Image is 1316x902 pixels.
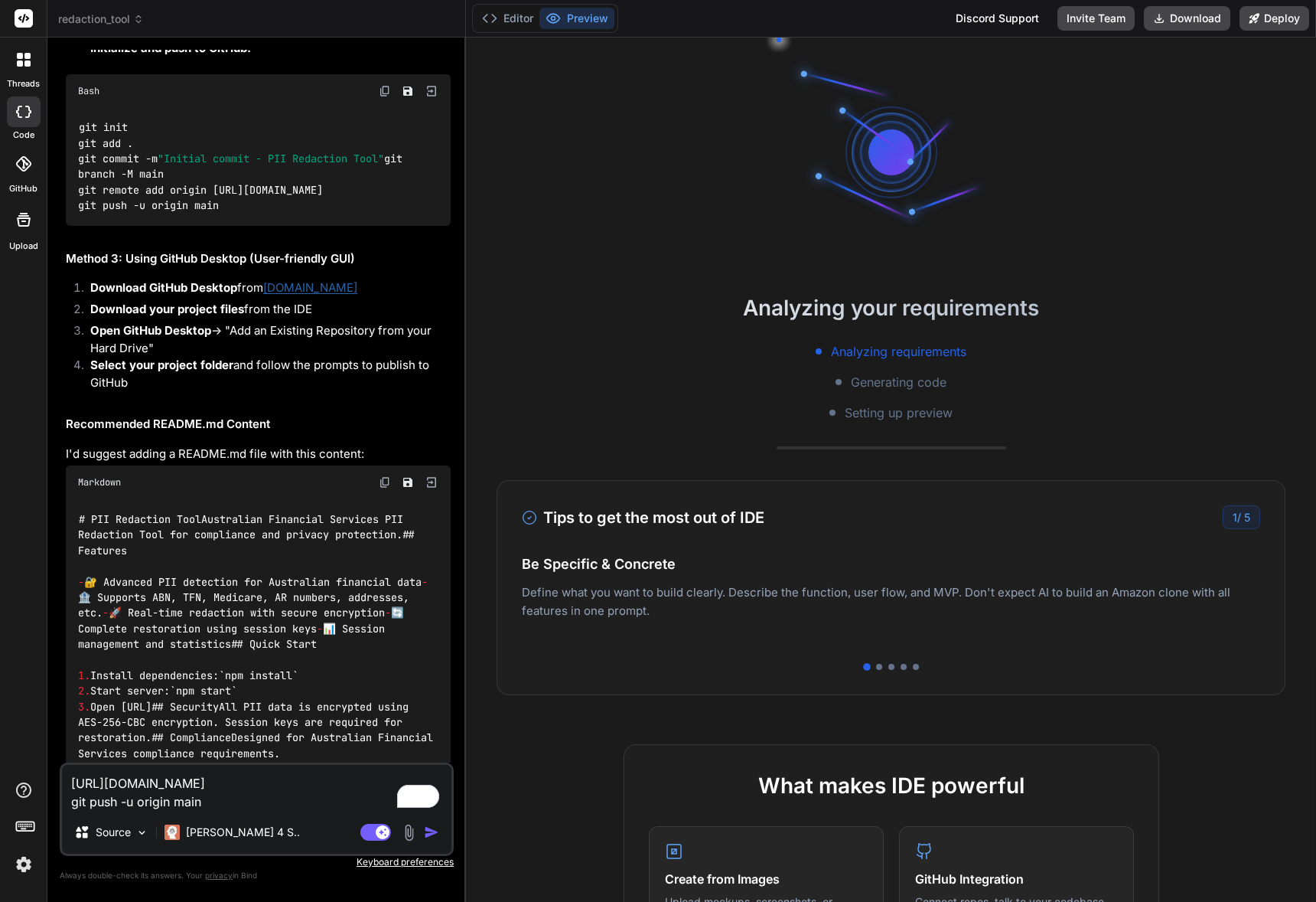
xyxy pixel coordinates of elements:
[539,8,614,29] button: Preview
[96,825,131,840] p: Source
[103,606,109,620] span: -
[90,358,233,372] strong: Select your project folder
[164,825,180,840] img: Claude 4 Sonnet
[135,826,148,839] img: Pick Models
[424,825,439,840] img: icon
[78,357,451,391] li: and follow the prompts to publish to GitHub
[379,476,391,489] img: copy
[397,472,419,493] button: Save file
[11,851,37,877] img: settings
[78,700,90,714] span: 3.
[219,668,298,682] span: `npm install`
[58,11,144,27] span: redaction_tool
[79,512,201,526] span: # PII Redaction Tool
[845,404,953,422] span: Setting up preview
[649,770,1134,802] h2: What makes IDE powerful
[665,870,868,888] h4: Create from Images
[915,870,1118,888] h4: GitHub Integration
[9,240,38,253] label: Upload
[476,8,539,29] button: Editor
[78,476,121,489] span: Markdown
[422,575,428,589] span: -
[1233,511,1237,524] span: 1
[263,280,357,295] a: [DOMAIN_NAME]
[78,279,451,301] li: from
[231,637,317,651] span: ## Quick Start
[78,85,99,97] span: Bash
[851,373,946,391] span: Generating code
[400,824,418,842] img: attachment
[397,80,419,102] button: Save file
[379,85,391,97] img: copy
[205,871,233,880] span: privacy
[317,622,323,636] span: -
[78,301,451,322] li: from the IDE
[78,575,84,589] span: -
[60,856,454,868] p: Keyboard preferences
[1223,505,1260,529] div: /
[1239,6,1309,31] button: Deploy
[1057,6,1135,31] button: Invite Team
[158,152,384,165] span: "Initial commit - PII Redaction Tool"
[78,119,409,214] code: git init git add . git commit -m git branch -M main git remote add origin [URL][DOMAIN_NAME] git ...
[78,685,90,698] span: 2.
[7,77,40,90] label: threads
[466,292,1316,324] h2: Analyzing your requirements
[60,868,454,883] p: Always double-check its answers. Your in Bind
[90,41,251,55] strong: Initialize and push to GitHub:
[831,342,966,361] span: Analyzing requirements
[170,685,237,698] span: `npm start`
[151,731,231,745] span: ## Compliance
[425,84,438,98] img: Open in Browser
[425,476,438,489] img: Open in Browser
[522,506,764,529] h3: Tips to get the most out of IDE
[9,182,37,195] label: GitHub
[385,606,391,620] span: -
[1144,6,1230,31] button: Download
[66,446,451,463] p: I'd suggest adding a README.md file with this content:
[1244,511,1250,524] span: 5
[78,511,439,762] code: Australian Financial Services PII Redaction Tool for compliance and privacy protection. 🔐 Advance...
[78,668,90,682] span: 1.
[946,6,1048,31] div: Discord Support
[151,700,219,714] span: ## Security
[90,302,244,316] strong: Download your project files
[66,250,451,268] h2: Method 3: Using GitHub Desktop (User-friendly GUI)
[78,322,451,357] li: → "Add an Existing Repository from your Hard Drive"
[90,280,237,295] strong: Download GitHub Desktop
[13,129,34,142] label: code
[62,765,451,811] textarea: To enrich screen reader interactions, please activate Accessibility in Grammarly extension settings
[522,554,1260,574] h4: Be Specific & Concrete
[90,323,211,338] strong: Open GitHub Desktop
[66,416,451,433] h2: Recommended README.md Content
[186,825,300,840] p: [PERSON_NAME] 4 S..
